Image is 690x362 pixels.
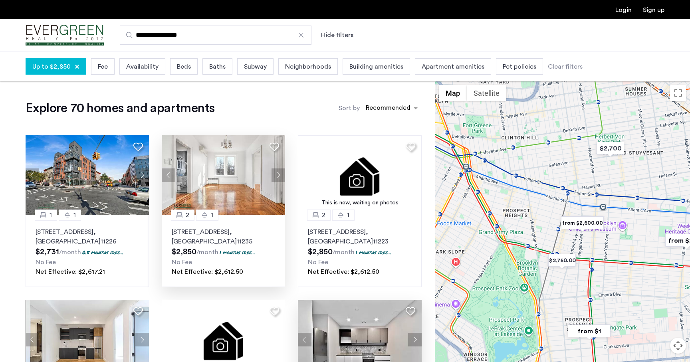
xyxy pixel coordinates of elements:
span: No Fee [36,259,56,265]
span: Subway [244,62,267,71]
sub: /month [333,249,355,255]
span: No Fee [172,259,192,265]
a: 11[STREET_ADDRESS], [GEOGRAPHIC_DATA]112260.5 months free...No FeeNet Effective: $2,617.21 [26,215,149,287]
span: Building amenities [349,62,403,71]
a: Registration [643,7,664,13]
p: 0.5 months free... [82,249,123,256]
button: Next apartment [135,168,149,182]
label: Sort by [339,103,360,113]
button: Previous apartment [298,333,311,346]
a: This is new, waiting on photos [298,135,422,215]
span: 1 [50,210,52,220]
ng-select: sort-apartment [362,101,422,115]
p: 1 months free... [220,249,255,256]
div: Clear filters [548,62,583,71]
button: Previous apartment [162,168,175,182]
span: 2 [322,210,325,220]
span: Apartment amenities [422,62,484,71]
button: Previous apartment [26,333,39,346]
p: [STREET_ADDRESS] 11235 [172,227,275,246]
button: Next apartment [408,333,422,346]
button: Show satellite imagery [467,85,506,101]
span: $2,850 [172,248,196,256]
img: 66a1adb6-6608-43dd-a245-dc7333f8b390_638706506165747584.jpeg [26,135,149,215]
button: Map camera controls [670,338,686,354]
h1: Explore 70 homes and apartments [26,100,214,116]
p: [STREET_ADDRESS] 11223 [308,227,411,246]
button: Show street map [439,85,467,101]
img: 2.gif [298,135,422,215]
div: $2,700 [593,139,627,157]
span: Up to $2,850 [32,62,71,71]
a: Cazamio Logo [26,20,104,50]
img: logo [26,20,104,50]
div: from $1 [565,322,614,340]
span: 1 [73,210,76,220]
span: $2,850 [308,248,333,256]
span: Beds [177,62,191,71]
span: 1 [211,210,213,220]
span: Neighborhoods [285,62,331,71]
div: $2,750.00 [545,251,579,269]
span: 2 [186,210,189,220]
span: Net Effective: $2,612.50 [308,269,379,275]
button: Toggle fullscreen view [670,85,686,101]
span: Fee [98,62,108,71]
span: 1 [347,210,349,220]
span: Net Effective: $2,617.21 [36,269,105,275]
div: This is new, waiting on photos [302,199,418,207]
button: Show or hide filters [321,30,353,40]
img: 2010_638515537477654459.jpeg [162,135,286,215]
button: Next apartment [135,333,149,346]
span: Net Effective: $2,612.50 [172,269,243,275]
p: [STREET_ADDRESS] 11226 [36,227,139,246]
span: Availability [126,62,159,71]
div: from $2,600.00 [558,214,607,232]
p: 1 months free... [356,249,391,256]
input: Apartment Search [120,26,311,45]
a: 21[STREET_ADDRESS], [GEOGRAPHIC_DATA]112231 months free...No FeeNet Effective: $2,612.50 [298,215,421,287]
span: No Fee [308,259,328,265]
sub: /month [196,249,218,255]
span: Baths [209,62,226,71]
button: Next apartment [272,168,285,182]
span: Pet policies [503,62,536,71]
sub: /month [59,249,81,255]
div: Recommended [365,103,410,115]
a: Login [615,7,632,13]
a: 21[STREET_ADDRESS], [GEOGRAPHIC_DATA]112351 months free...No FeeNet Effective: $2,612.50 [162,215,285,287]
button: Previous apartment [26,168,39,182]
span: $2,731 [36,248,59,256]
